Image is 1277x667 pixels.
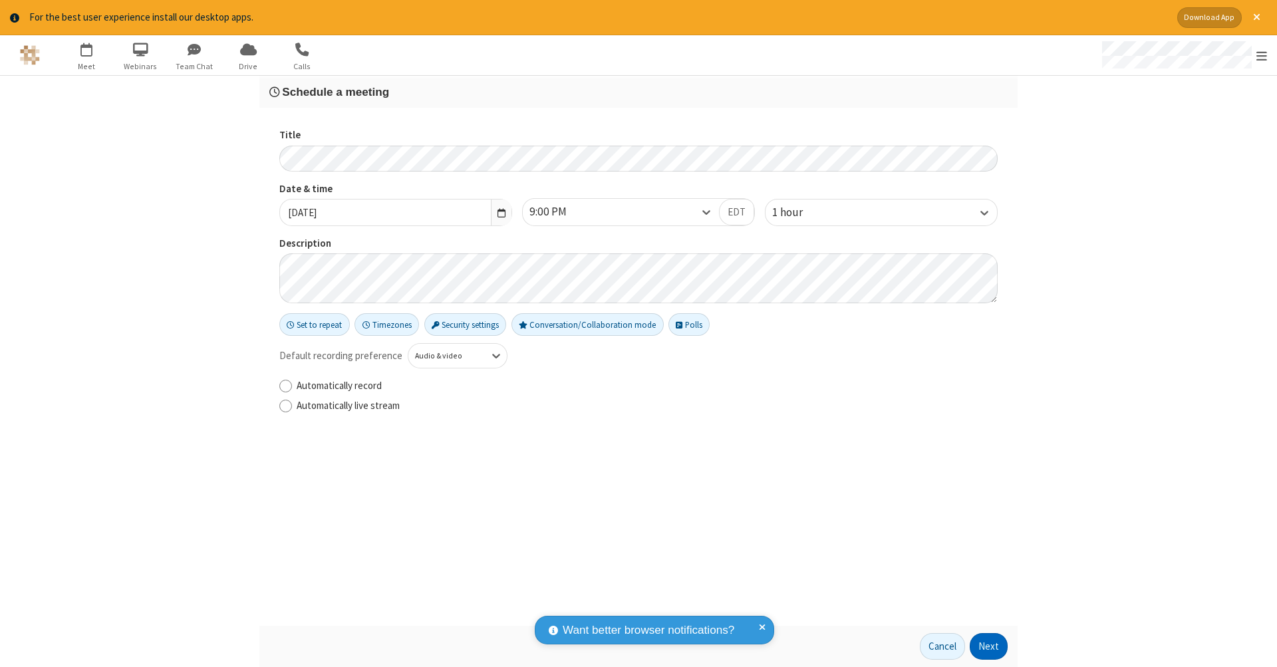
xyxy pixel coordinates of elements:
[297,398,998,414] label: Automatically live stream
[29,10,1167,25] div: For the best user experience install our desktop apps.
[719,199,754,225] button: EDT
[279,128,998,143] label: Title
[20,45,40,65] img: QA Selenium DO NOT DELETE OR CHANGE
[5,35,55,75] button: Logo
[563,622,734,639] span: Want better browser notifications?
[279,182,512,197] label: Date & time
[511,313,664,336] button: Conversation/Collaboration mode
[277,61,327,72] span: Calls
[279,313,350,336] button: Set to repeat
[297,378,998,394] label: Automatically record
[1089,35,1277,75] div: Open menu
[1246,7,1267,28] button: Close alert
[279,236,998,251] label: Description
[529,203,589,221] div: 9:00 PM
[116,61,166,72] span: Webinars
[772,204,825,221] div: 1 hour
[424,313,507,336] button: Security settings
[415,350,478,362] div: Audio & video
[970,633,1008,660] button: Next
[282,85,389,98] span: Schedule a meeting
[170,61,219,72] span: Team Chat
[223,61,273,72] span: Drive
[279,348,402,364] span: Default recording preference
[1177,7,1242,28] button: Download App
[62,61,112,72] span: Meet
[355,313,419,336] button: Timezones
[920,633,965,660] button: Cancel
[668,313,710,336] button: Polls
